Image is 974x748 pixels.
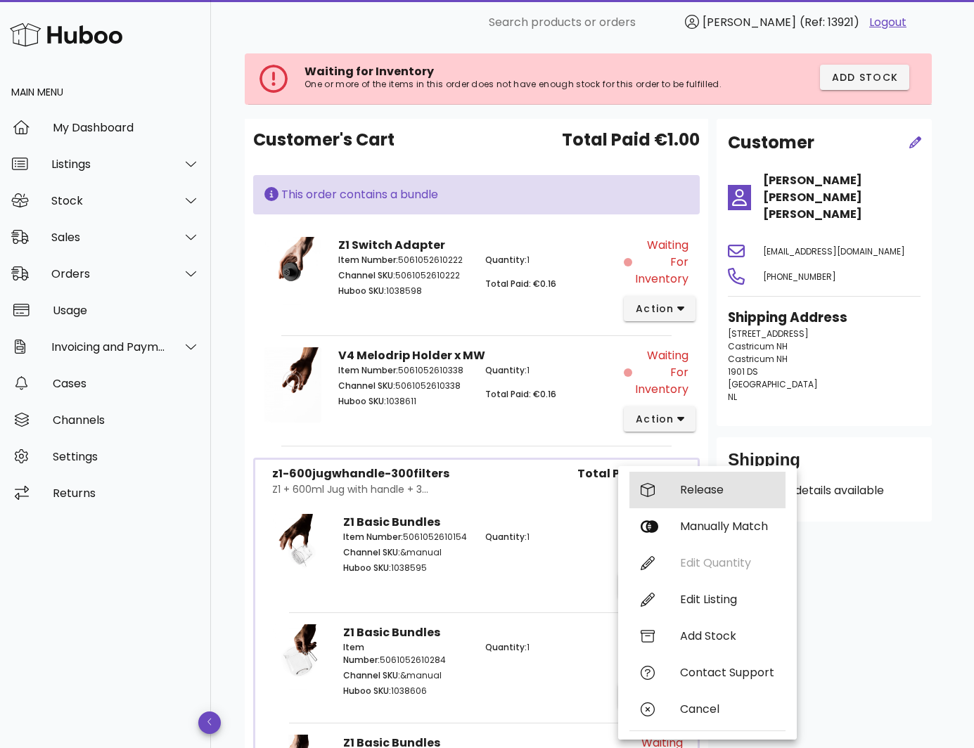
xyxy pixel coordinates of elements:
[53,121,200,134] div: My Dashboard
[763,271,836,283] span: [PHONE_NUMBER]
[728,328,809,340] span: [STREET_ADDRESS]
[53,304,200,317] div: Usage
[264,347,321,423] img: Product Image
[272,624,326,697] img: Product Image
[343,562,391,574] span: Huboo SKU:
[272,465,449,482] div: z1-600jugwhandle-300filters
[53,413,200,427] div: Channels
[264,186,688,203] div: This order contains a bundle
[51,267,166,280] div: Orders
[53,377,200,390] div: Cases
[728,130,814,155] h2: Customer
[485,641,610,654] p: 1
[343,669,468,682] p: &manual
[485,531,610,543] p: 1
[338,254,398,266] span: Item Number:
[343,531,403,543] span: Item Number:
[343,531,468,543] p: 5061052610154
[820,65,910,90] button: Add Stock
[343,685,468,697] p: 1038606
[763,245,905,257] span: [EMAIL_ADDRESS][DOMAIN_NAME]
[272,482,449,497] div: Z1 + 600ml Jug with handle + 3...
[680,593,774,606] div: Edit Listing
[338,380,468,392] p: 5061052610338
[680,666,774,679] div: Contact Support
[338,254,468,266] p: 5061052610222
[624,296,696,321] button: action
[305,63,434,79] span: Waiting for Inventory
[635,347,689,398] span: Waiting for Inventory
[338,395,386,407] span: Huboo SKU:
[562,127,700,153] span: Total Paid €1.00
[577,465,681,482] span: Total Paid: €0.68
[338,285,386,297] span: Huboo SKU:
[338,269,395,281] span: Channel SKU:
[343,514,440,530] strong: Z1 Basic Bundles
[305,79,736,90] p: One or more of the items in this order does not have enough stock for this order to be fulfilled.
[343,546,468,559] p: &manual
[485,278,556,290] span: Total Paid: €0.16
[869,14,906,31] a: Logout
[680,483,774,496] div: Release
[343,669,400,681] span: Channel SKU:
[485,364,615,377] p: 1
[253,127,395,153] span: Customer's Cart
[338,269,468,282] p: 5061052610222
[338,395,468,408] p: 1038611
[264,237,321,312] img: Product Image
[728,378,818,390] span: [GEOGRAPHIC_DATA]
[53,450,200,463] div: Settings
[728,308,921,328] h3: Shipping Address
[635,412,674,427] span: action
[272,514,326,586] img: Product Image
[680,702,774,716] div: Cancel
[51,340,166,354] div: Invoicing and Payments
[728,353,788,365] span: Castricum NH
[485,254,527,266] span: Quantity:
[343,624,440,640] strong: Z1 Basic Bundles
[338,364,398,376] span: Item Number:
[343,641,380,666] span: Item Number:
[51,194,166,207] div: Stock
[51,157,166,171] div: Listings
[338,285,468,297] p: 1038598
[485,364,527,376] span: Quantity:
[728,482,921,499] p: No shipping details available
[53,486,200,500] div: Returns
[338,237,445,253] strong: Z1 Switch Adapter
[485,254,615,266] p: 1
[10,20,122,50] img: Huboo Logo
[343,641,468,666] p: 5061052610284
[635,237,689,288] span: Waiting for Inventory
[51,231,166,244] div: Sales
[343,685,391,697] span: Huboo SKU:
[728,340,788,352] span: Castricum NH
[485,388,556,400] span: Total Paid: €0.16
[728,449,921,482] div: Shipping
[635,302,674,316] span: action
[338,347,485,363] strong: V4 Melodrip Holder x MW
[728,391,737,403] span: NL
[680,520,774,533] div: Manually Match
[338,364,468,377] p: 5061052610338
[343,562,468,574] p: 1038595
[831,70,899,85] span: Add Stock
[680,629,774,643] div: Add Stock
[800,14,859,30] span: (Ref: 13921)
[763,172,921,223] h4: [PERSON_NAME] [PERSON_NAME] [PERSON_NAME]
[338,380,395,392] span: Channel SKU:
[624,406,696,432] button: action
[485,531,527,543] span: Quantity:
[485,641,527,653] span: Quantity:
[728,366,758,378] span: 1901 DS
[703,14,796,30] span: [PERSON_NAME]
[343,546,400,558] span: Channel SKU:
